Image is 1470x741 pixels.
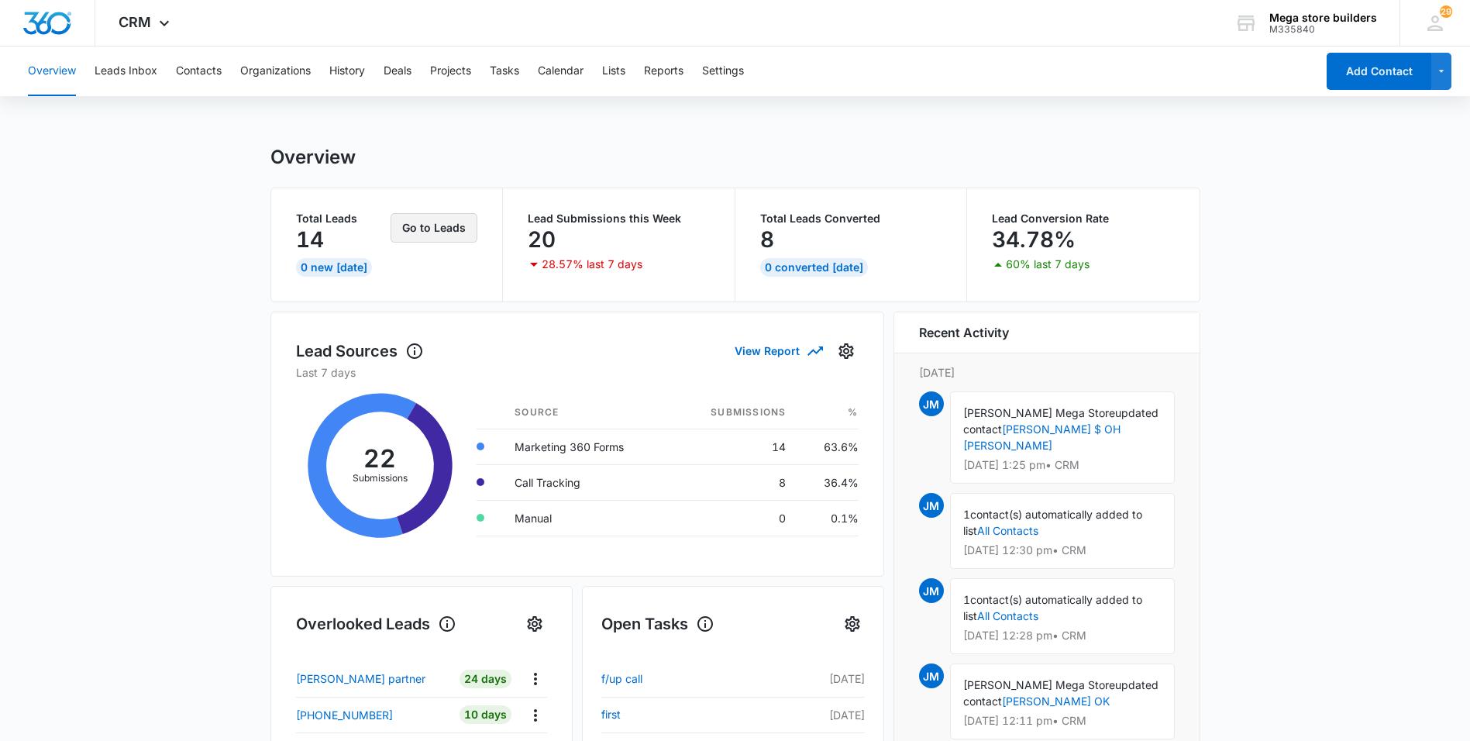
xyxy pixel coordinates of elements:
[601,705,768,724] a: first
[977,524,1038,537] a: All Contacts
[919,364,1175,381] p: [DATE]
[296,227,324,252] p: 14
[963,593,1142,622] span: contact(s) automatically added to list
[1269,24,1377,35] div: account id
[240,47,311,96] button: Organizations
[992,227,1076,252] p: 34.78%
[502,429,672,464] td: Marketing 360 Forms
[760,213,942,224] p: Total Leads Converted
[919,323,1009,342] h6: Recent Activity
[296,213,388,224] p: Total Leads
[523,703,547,727] button: Actions
[522,612,547,636] button: Settings
[1002,694,1110,708] a: [PERSON_NAME] OK
[672,396,798,429] th: Submissions
[1327,53,1431,90] button: Add Contact
[528,227,556,252] p: 20
[963,678,1115,691] span: [PERSON_NAME] Mega Store
[528,213,710,224] p: Lead Submissions this Week
[95,47,157,96] button: Leads Inbox
[767,707,864,723] p: [DATE]
[296,707,393,723] p: [PHONE_NUMBER]
[602,47,625,96] button: Lists
[460,705,511,724] div: 10 Days
[760,227,774,252] p: 8
[963,715,1162,726] p: [DATE] 12:11 pm • CRM
[296,339,424,363] h1: Lead Sources
[296,364,859,381] p: Last 7 days
[538,47,584,96] button: Calendar
[672,429,798,464] td: 14
[296,258,372,277] div: 0 New [DATE]
[963,422,1121,452] a: [PERSON_NAME] $ OH [PERSON_NAME]
[176,47,222,96] button: Contacts
[760,258,868,277] div: 0 Converted [DATE]
[798,396,858,429] th: %
[644,47,683,96] button: Reports
[798,500,858,536] td: 0.1%
[1440,5,1452,18] div: notifications count
[1269,12,1377,24] div: account name
[834,339,859,364] button: Settings
[542,259,642,270] p: 28.57% last 7 days
[919,493,944,518] span: JM
[502,500,672,536] td: Manual
[601,612,714,636] h1: Open Tasks
[391,213,477,243] button: Go to Leads
[430,47,471,96] button: Projects
[963,508,970,521] span: 1
[963,630,1162,641] p: [DATE] 12:28 pm • CRM
[992,213,1175,224] p: Lead Conversion Rate
[460,670,511,688] div: 24 Days
[798,464,858,500] td: 36.4%
[384,47,411,96] button: Deals
[798,429,858,464] td: 63.6%
[977,609,1038,622] a: All Contacts
[490,47,519,96] button: Tasks
[391,221,477,234] a: Go to Leads
[919,391,944,416] span: JM
[329,47,365,96] button: History
[963,508,1142,537] span: contact(s) automatically added to list
[963,593,970,606] span: 1
[963,545,1162,556] p: [DATE] 12:30 pm • CRM
[502,464,672,500] td: Call Tracking
[767,670,864,687] p: [DATE]
[296,612,456,636] h1: Overlooked Leads
[963,406,1115,419] span: [PERSON_NAME] Mega Store
[702,47,744,96] button: Settings
[502,396,672,429] th: Source
[1440,5,1452,18] span: 29
[28,47,76,96] button: Overview
[672,464,798,500] td: 8
[735,337,821,364] button: View Report
[296,670,425,687] p: [PERSON_NAME] partner
[672,500,798,536] td: 0
[270,146,356,169] h1: Overview
[119,14,151,30] span: CRM
[963,460,1162,470] p: [DATE] 1:25 pm • CRM
[523,667,547,691] button: Actions
[1006,259,1090,270] p: 60% last 7 days
[840,612,865,636] button: Settings
[296,670,454,687] a: [PERSON_NAME] partner
[919,578,944,603] span: JM
[919,663,944,688] span: JM
[601,670,768,688] a: f/up call
[296,707,454,723] a: [PHONE_NUMBER]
